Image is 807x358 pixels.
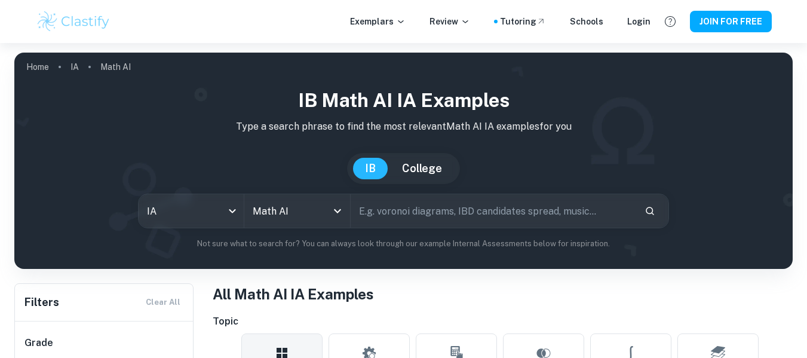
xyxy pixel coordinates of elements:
[26,59,49,75] a: Home
[429,15,470,28] p: Review
[36,10,112,33] img: Clastify logo
[24,238,783,250] p: Not sure what to search for? You can always look through our example Internal Assessments below f...
[213,314,793,329] h6: Topic
[627,15,650,28] a: Login
[24,86,783,115] h1: IB Math AI IA examples
[24,294,59,311] h6: Filters
[14,53,793,269] img: profile cover
[24,336,185,350] h6: Grade
[390,158,454,179] button: College
[660,11,680,32] button: Help and Feedback
[139,194,244,228] div: IA
[570,15,603,28] a: Schools
[690,11,772,32] button: JOIN FOR FREE
[100,60,131,74] p: Math AI
[500,15,546,28] a: Tutoring
[353,158,388,179] button: IB
[24,120,783,134] p: Type a search phrase to find the most relevant Math AI IA examples for you
[351,194,636,228] input: E.g. voronoi diagrams, IBD candidates spread, music...
[70,59,79,75] a: IA
[640,201,660,221] button: Search
[213,283,793,305] h1: All Math AI IA Examples
[329,203,346,219] button: Open
[350,15,406,28] p: Exemplars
